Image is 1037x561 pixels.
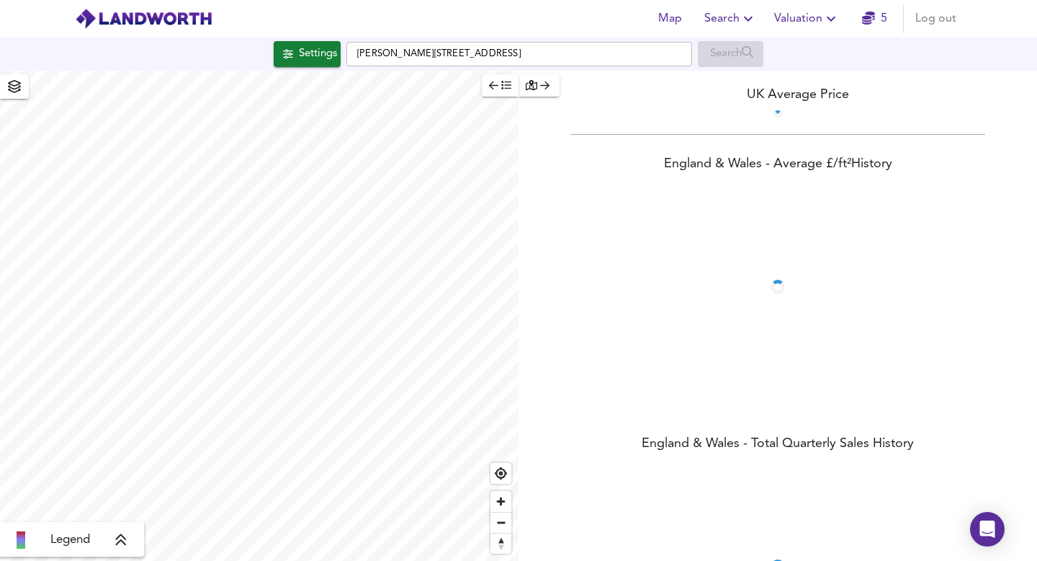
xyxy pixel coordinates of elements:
[518,85,1037,105] div: UK Average Price
[647,4,693,33] button: Map
[274,41,341,67] button: Settings
[346,42,692,66] input: Enter a location...
[851,4,897,33] button: 5
[768,4,845,33] button: Valuation
[490,491,511,512] button: Zoom in
[490,533,511,554] button: Reset bearing to north
[910,4,962,33] button: Log out
[774,9,840,29] span: Valuation
[490,512,511,533] button: Zoom out
[698,41,763,67] div: Enable a Source before running a Search
[490,463,511,484] button: Find my location
[490,534,511,554] span: Reset bearing to north
[75,8,212,30] img: logo
[970,512,1005,547] div: Open Intercom Messenger
[274,41,341,67] div: Click to configure Search Settings
[699,4,763,33] button: Search
[652,9,687,29] span: Map
[915,9,956,29] span: Log out
[50,531,90,549] span: Legend
[299,45,337,63] div: Settings
[862,9,887,29] a: 5
[518,435,1037,455] div: England & Wales - Total Quarterly Sales History
[704,9,757,29] span: Search
[518,155,1037,175] div: England & Wales - Average £/ ft² History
